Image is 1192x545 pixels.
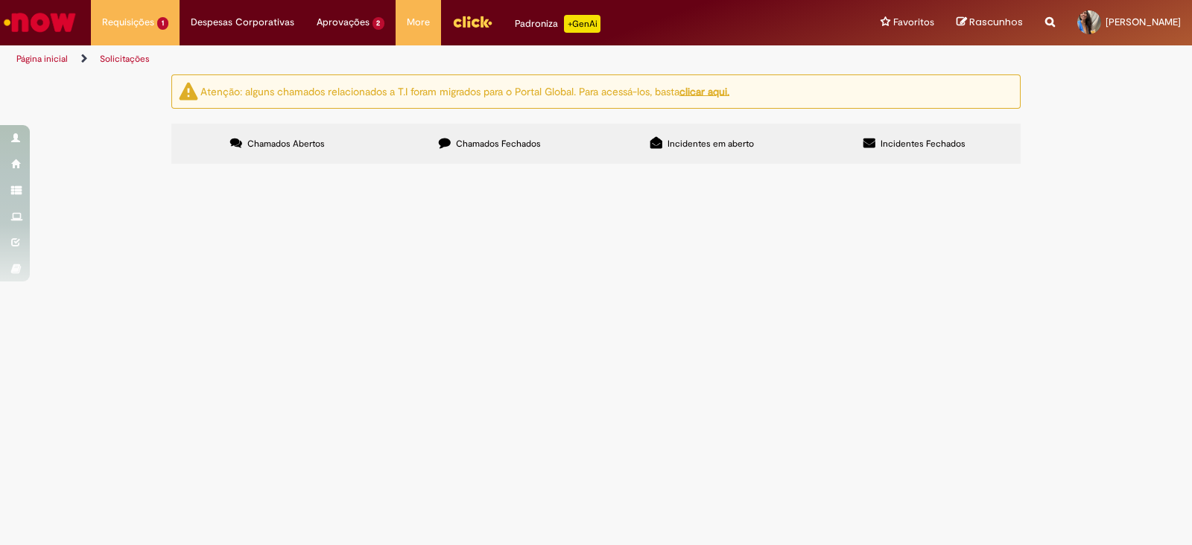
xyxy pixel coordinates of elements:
span: Favoritos [893,15,934,30]
p: +GenAi [564,15,600,33]
a: Rascunhos [957,16,1023,30]
ng-bind-html: Atenção: alguns chamados relacionados a T.I foram migrados para o Portal Global. Para acessá-los,... [200,84,729,98]
span: Despesas Corporativas [191,15,294,30]
span: 1 [157,17,168,30]
span: Incidentes em aberto [668,138,754,150]
span: Aprovações [317,15,370,30]
img: click_logo_yellow_360x200.png [452,10,492,33]
span: Incidentes Fechados [881,138,966,150]
span: [PERSON_NAME] [1106,16,1181,28]
a: clicar aqui. [679,84,729,98]
span: More [407,15,430,30]
a: Página inicial [16,53,68,65]
span: Requisições [102,15,154,30]
span: Chamados Abertos [247,138,325,150]
span: Chamados Fechados [456,138,541,150]
ul: Trilhas de página [11,45,784,73]
a: Solicitações [100,53,150,65]
span: 2 [372,17,385,30]
span: Rascunhos [969,15,1023,29]
div: Padroniza [515,15,600,33]
img: ServiceNow [1,7,78,37]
